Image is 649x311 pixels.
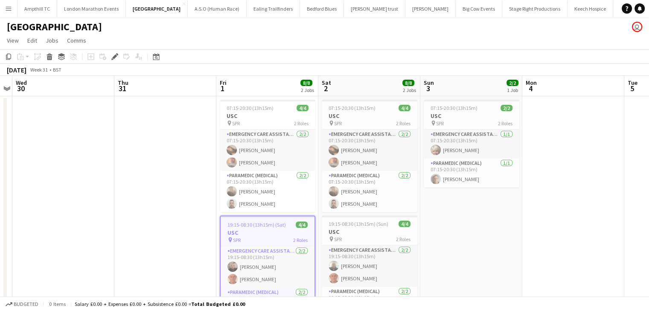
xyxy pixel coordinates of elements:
[424,130,519,158] app-card-role: Emergency Care Assistant (Medical)1/107:15-20:30 (13h15m)[PERSON_NAME]
[396,236,410,242] span: 2 Roles
[344,0,405,17] button: [PERSON_NAME] trust
[632,22,642,32] app-user-avatar: Mark Boobier
[220,100,315,212] app-job-card: 07:15-20:30 (13h15m)4/4USC SPR2 RolesEmergency Care Assistant (Medical)2/207:15-20:30 (13h15m)[PE...
[118,79,128,86] span: Thu
[524,84,537,93] span: 4
[322,171,417,212] app-card-role: Paramedic (Medical)2/207:15-20:30 (13h15m)[PERSON_NAME][PERSON_NAME]
[220,112,315,120] h3: USC
[247,0,300,17] button: Ealing Trailfinders
[53,66,61,73] div: BST
[15,84,27,93] span: 30
[220,130,315,171] app-card-role: Emergency Care Assistant (Medical)2/207:15-20:30 (13h15m)[PERSON_NAME][PERSON_NAME]
[334,236,342,242] span: SPR
[507,87,518,93] div: 1 Job
[4,299,40,309] button: Budgeted
[405,0,456,17] button: [PERSON_NAME]
[403,87,416,93] div: 2 Jobs
[227,222,286,228] span: 19:15-08:30 (13h15m) (Sat)
[424,100,519,187] app-job-card: 07:15-20:30 (13h15m)2/2USC SPR2 RolesEmergency Care Assistant (Medical)1/107:15-20:30 (13h15m)[PE...
[322,112,417,120] h3: USC
[424,79,434,86] span: Sun
[322,245,417,287] app-card-role: Emergency Care Assistant (Medical)2/219:15-08:30 (13h15m)[PERSON_NAME][PERSON_NAME]
[402,80,414,86] span: 8/8
[399,105,410,111] span: 4/4
[220,171,315,212] app-card-role: Paramedic (Medical)2/207:15-20:30 (13h15m)[PERSON_NAME][PERSON_NAME]
[7,66,26,74] div: [DATE]
[329,105,375,111] span: 07:15-20:30 (13h15m)
[28,66,49,73] span: Week 31
[322,130,417,171] app-card-role: Emergency Care Assistant (Medical)2/207:15-20:30 (13h15m)[PERSON_NAME][PERSON_NAME]
[27,37,37,44] span: Edit
[191,301,245,307] span: Total Budgeted £0.00
[456,0,502,17] button: Big Cow Events
[334,120,342,127] span: SPR
[17,0,57,17] button: Ampthill TC
[424,158,519,187] app-card-role: Paramedic (Medical)1/107:15-20:30 (13h15m)[PERSON_NAME]
[422,84,434,93] span: 3
[7,37,19,44] span: View
[626,84,637,93] span: 5
[300,80,312,86] span: 8/8
[613,0,648,17] button: Wolf Runs
[42,35,62,46] a: Jobs
[297,105,308,111] span: 4/4
[502,0,568,17] button: Stage Right Productions
[424,112,519,120] h3: USC
[300,0,344,17] button: Bedford Blues
[506,80,518,86] span: 2/2
[301,87,314,93] div: 2 Jobs
[320,84,331,93] span: 2
[218,84,227,93] span: 1
[221,246,314,288] app-card-role: Emergency Care Assistant (Medical)2/219:15-08:30 (13h15m)[PERSON_NAME][PERSON_NAME]
[57,0,126,17] button: London Marathon Events
[526,79,537,86] span: Mon
[64,35,90,46] a: Comms
[227,105,274,111] span: 07:15-20:30 (13h15m)
[67,37,86,44] span: Comms
[294,120,308,127] span: 2 Roles
[47,301,67,307] span: 0 items
[3,35,22,46] a: View
[329,221,388,227] span: 19:15-08:30 (13h15m) (Sun)
[14,301,38,307] span: Budgeted
[296,222,308,228] span: 4/4
[116,84,128,93] span: 31
[498,120,512,127] span: 2 Roles
[75,301,245,307] div: Salary £0.00 + Expenses £0.00 + Subsistence £0.00 =
[322,228,417,236] h3: USC
[293,237,308,243] span: 2 Roles
[322,100,417,212] app-job-card: 07:15-20:30 (13h15m)4/4USC SPR2 RolesEmergency Care Assistant (Medical)2/207:15-20:30 (13h15m)[PE...
[233,237,241,243] span: SPR
[396,120,410,127] span: 2 Roles
[126,0,188,17] button: [GEOGRAPHIC_DATA]
[322,79,331,86] span: Sat
[220,79,227,86] span: Fri
[501,105,512,111] span: 2/2
[188,0,247,17] button: A.S.O (Human Race)
[431,105,477,111] span: 07:15-20:30 (13h15m)
[436,120,444,127] span: SPR
[16,79,27,86] span: Wed
[568,0,613,17] button: Keech Hospice
[7,20,102,33] h1: [GEOGRAPHIC_DATA]
[399,221,410,227] span: 4/4
[24,35,41,46] a: Edit
[628,79,637,86] span: Tue
[221,229,314,236] h3: USC
[46,37,58,44] span: Jobs
[232,120,240,127] span: SPR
